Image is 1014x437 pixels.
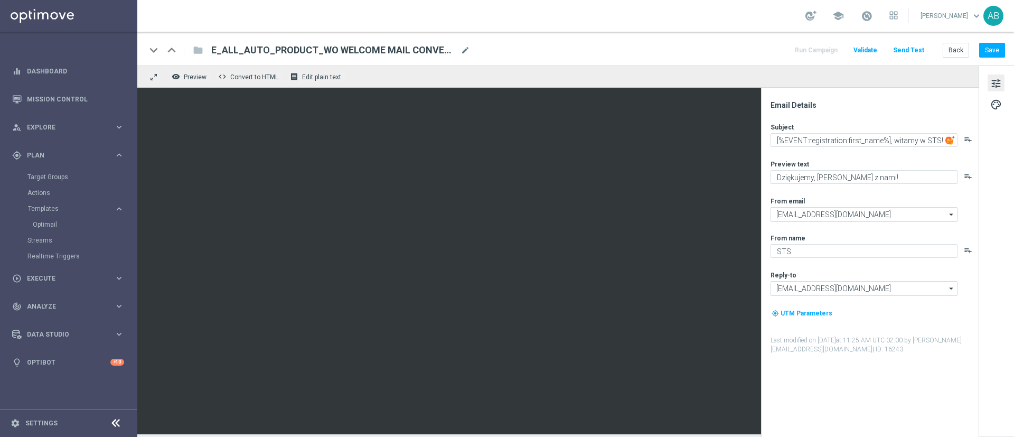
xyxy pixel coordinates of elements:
[211,44,456,57] span: E_ALL_AUTO_PRODUCT_WO WELCOME MAIL CONVERTED TODAY DEPOBONUS BARDZIEJ_DAILY
[28,206,114,212] div: Templates
[27,189,110,197] a: Actions
[27,331,114,338] span: Data Studio
[771,234,805,243] label: From name
[771,100,978,110] div: Email Details
[12,302,125,311] button: track_changes Analyze keyboard_arrow_right
[215,70,283,83] button: code Convert to HTML
[114,273,124,283] i: keyboard_arrow_right
[461,45,470,55] span: mode_edit
[771,197,805,206] label: From email
[771,207,957,222] input: Select
[114,301,124,311] i: keyboard_arrow_right
[990,98,1002,111] span: palette
[27,248,136,264] div: Realtime Triggers
[27,236,110,245] a: Streams
[983,6,1003,26] div: AB
[12,358,22,367] i: lightbulb
[11,419,20,428] i: settings
[943,43,969,58] button: Back
[12,67,125,76] button: equalizer Dashboard
[27,169,136,185] div: Target Groups
[27,204,125,213] button: Templates keyboard_arrow_right
[302,73,341,81] span: Edit plain text
[988,96,1004,113] button: palette
[12,57,124,85] div: Dashboard
[27,348,110,376] a: Optibot
[114,329,124,339] i: keyboard_arrow_right
[971,10,982,22] span: keyboard_arrow_down
[114,204,124,214] i: keyboard_arrow_right
[230,73,278,81] span: Convert to HTML
[27,85,124,113] a: Mission Control
[12,330,114,339] div: Data Studio
[12,123,125,132] button: person_search Explore keyboard_arrow_right
[27,201,136,233] div: Templates
[964,172,972,181] button: playlist_add
[218,72,227,81] span: code
[12,95,125,104] button: Mission Control
[946,282,957,295] i: arrow_drop_down
[27,152,114,159] span: Plan
[990,77,1002,90] span: tune
[27,57,124,85] a: Dashboard
[27,233,136,248] div: Streams
[27,124,114,131] span: Explore
[12,123,22,132] i: person_search
[33,220,110,229] a: Optimail
[27,303,114,310] span: Analyze
[27,275,114,282] span: Execute
[964,246,972,255] button: playlist_add
[946,208,957,221] i: arrow_drop_down
[114,122,124,132] i: keyboard_arrow_right
[12,123,114,132] div: Explore
[771,336,978,354] label: Last modified on [DATE] at 11:25 AM UTC-02:00 by [PERSON_NAME][EMAIL_ADDRESS][DOMAIN_NAME]
[25,420,58,426] a: Settings
[832,10,844,22] span: school
[110,359,124,366] div: +10
[964,135,972,144] button: playlist_add
[891,43,926,58] button: Send Test
[184,73,206,81] span: Preview
[287,70,346,83] button: receipt Edit plain text
[169,70,211,83] button: remove_red_eye Preview
[771,160,809,169] label: Preview text
[12,330,125,339] button: Data Studio keyboard_arrow_right
[872,346,903,353] span: | ID: 16243
[12,274,22,283] i: play_circle_outline
[27,185,136,201] div: Actions
[781,310,832,317] span: UTM Parameters
[852,43,879,58] button: Validate
[290,72,298,81] i: receipt
[12,348,124,376] div: Optibot
[771,308,833,319] button: my_location UTM Parameters
[12,274,114,283] div: Execute
[12,151,22,160] i: gps_fixed
[12,151,125,160] button: gps_fixed Plan keyboard_arrow_right
[27,173,110,181] a: Target Groups
[979,43,1005,58] button: Save
[919,8,983,24] a: [PERSON_NAME]keyboard_arrow_down
[772,310,779,317] i: my_location
[12,274,125,283] button: play_circle_outline Execute keyboard_arrow_right
[172,72,180,81] i: remove_red_eye
[28,206,104,212] span: Templates
[988,75,1004,91] button: tune
[12,302,22,311] i: track_changes
[945,135,955,145] img: optiGenie.svg
[771,281,957,296] input: Select
[12,358,125,367] button: lightbulb Optibot +10
[12,302,114,311] div: Analyze
[12,151,114,160] div: Plan
[114,150,124,160] i: keyboard_arrow_right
